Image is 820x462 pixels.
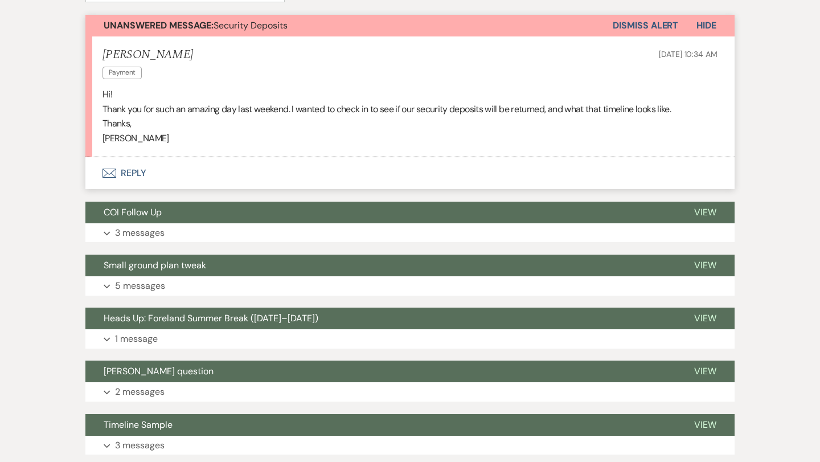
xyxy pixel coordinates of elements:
[85,414,676,436] button: Timeline Sample
[676,308,735,329] button: View
[102,102,717,117] p: Thank you for such an amazing day last weekend. I wanted to check in to see if our security depos...
[85,276,735,296] button: 5 messages
[104,312,318,324] span: Heads Up: Foreland Summer Break ([DATE]–[DATE])
[104,419,173,431] span: Timeline Sample
[678,15,735,36] button: Hide
[115,332,158,346] p: 1 message
[102,48,193,62] h5: [PERSON_NAME]
[104,19,288,31] span: Security Deposits
[85,202,676,223] button: COI Follow Up
[85,157,735,189] button: Reply
[696,19,716,31] span: Hide
[694,365,716,377] span: View
[694,206,716,218] span: View
[85,308,676,329] button: Heads Up: Foreland Summer Break ([DATE]–[DATE])
[104,19,214,31] strong: Unanswered Message:
[85,329,735,349] button: 1 message
[676,202,735,223] button: View
[85,255,676,276] button: Small ground plan tweak
[676,361,735,382] button: View
[115,279,165,293] p: 5 messages
[102,87,717,102] p: Hi!
[102,131,717,146] p: [PERSON_NAME]
[104,365,214,377] span: [PERSON_NAME] question
[659,49,717,59] span: [DATE] 10:34 AM
[85,223,735,243] button: 3 messages
[676,255,735,276] button: View
[676,414,735,436] button: View
[104,206,162,218] span: COI Follow Up
[694,312,716,324] span: View
[85,382,735,402] button: 2 messages
[85,436,735,455] button: 3 messages
[694,419,716,431] span: View
[102,116,717,131] p: Thanks,
[102,67,142,79] span: Payment
[85,361,676,382] button: [PERSON_NAME] question
[104,259,206,271] span: Small ground plan tweak
[613,15,678,36] button: Dismiss Alert
[115,385,165,399] p: 2 messages
[115,438,165,453] p: 3 messages
[694,259,716,271] span: View
[85,15,613,36] button: Unanswered Message:Security Deposits
[115,226,165,240] p: 3 messages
